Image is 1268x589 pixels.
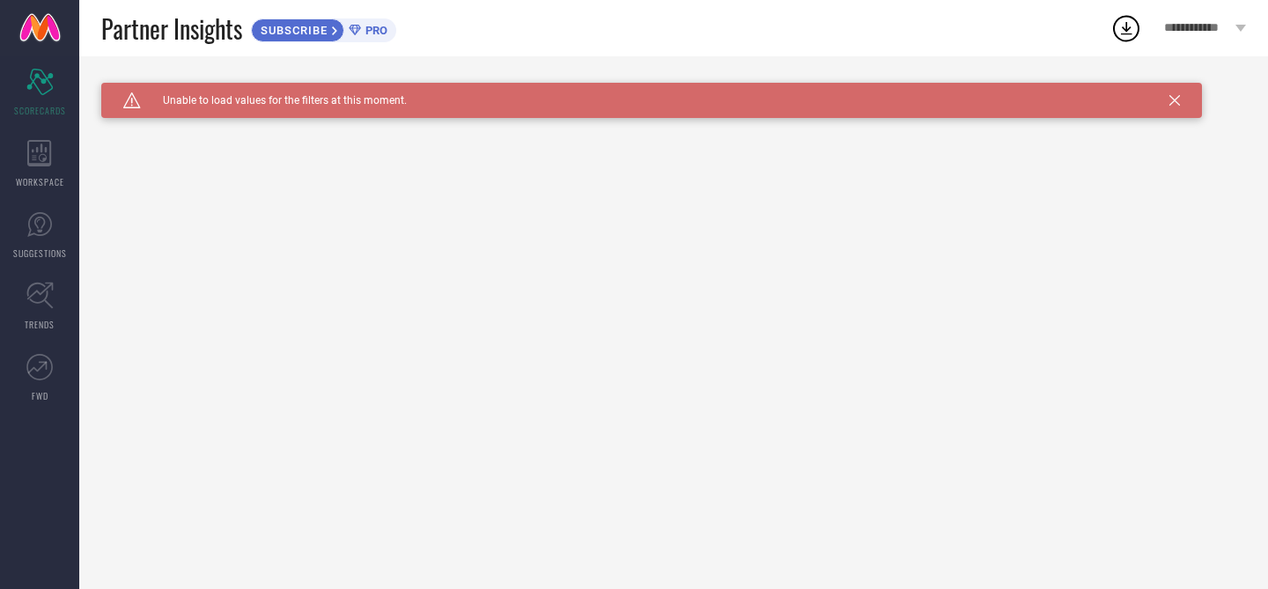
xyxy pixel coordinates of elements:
span: Partner Insights [101,11,242,47]
span: WORKSPACE [16,175,64,188]
span: SUGGESTIONS [13,247,67,260]
span: PRO [361,24,387,37]
span: SCORECARDS [14,104,66,117]
span: TRENDS [25,318,55,331]
span: SUBSCRIBE [252,24,332,37]
span: Unable to load values for the filters at this moment. [141,94,407,107]
div: Unable to load filters at this moment. Please try later. [101,83,1246,97]
a: SUBSCRIBEPRO [251,14,396,42]
div: Open download list [1110,12,1142,44]
span: FWD [32,389,48,402]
